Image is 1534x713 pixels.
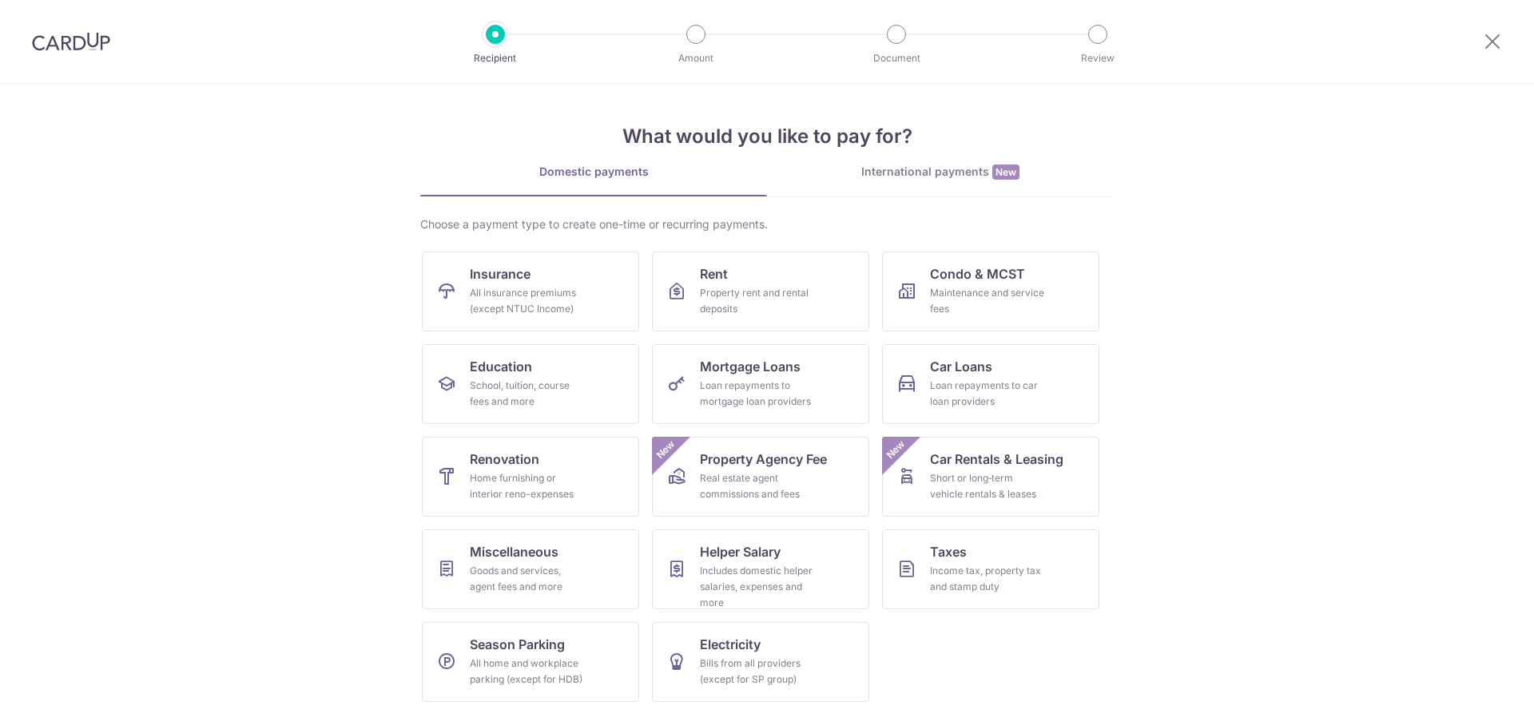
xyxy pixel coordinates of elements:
[470,285,585,317] div: All insurance premiums (except NTUC Income)
[652,252,869,331] a: RentProperty rent and rental deposits
[700,635,761,654] span: Electricity
[700,470,815,502] div: Real estate agent commissions and fees
[470,656,585,687] div: All home and workplace parking (except for HDB)
[653,437,679,463] span: New
[930,357,992,376] span: Car Loans
[882,529,1099,609] a: TaxesIncome tax, property tax and stamp duty
[420,216,1114,232] div: Choose a payment type to create one-time or recurring payments.
[883,437,909,463] span: New
[992,164,1019,180] span: New
[652,437,869,517] a: Property Agency FeeReal estate agent commissions and feesNew
[422,437,639,517] a: RenovationHome furnishing or interior reno-expenses
[700,285,815,317] div: Property rent and rental deposits
[930,285,1045,317] div: Maintenance and service fees
[700,542,781,561] span: Helper Salary
[470,264,531,283] span: Insurance
[930,563,1045,595] div: Income tax, property tax and stamp duty
[652,344,869,424] a: Mortgage LoansLoan repayments to mortgage loan providers
[32,32,110,51] img: CardUp
[470,378,585,410] div: School, tuition, course fees and more
[470,450,539,469] span: Renovation
[882,437,1099,517] a: Car Rentals & LeasingShort or long‑term vehicle rentals & leasesNew
[1039,50,1157,66] p: Review
[652,529,869,609] a: Helper SalaryIncludes domestic helper salaries, expenses and more
[470,357,532,376] span: Education
[470,542,558,561] span: Miscellaneous
[700,563,815,611] div: Includes domestic helper salaries, expenses and more
[652,622,869,702] a: ElectricityBills from all providers (except for SP group)
[930,264,1025,283] span: Condo & MCST
[882,344,1099,424] a: Car LoansLoan repayments to car loan providers
[700,656,815,687] div: Bills from all providers (except for SP group)
[422,622,639,702] a: Season ParkingAll home and workplace parking (except for HDB)
[420,164,767,180] div: Domestic payments
[700,378,815,410] div: Loan repayments to mortgage loan providers
[436,50,554,66] p: Recipient
[930,542,967,561] span: Taxes
[420,122,1114,151] h4: What would you like to pay for?
[930,378,1045,410] div: Loan repayments to car loan providers
[837,50,956,66] p: Document
[700,264,728,283] span: Rent
[700,450,827,469] span: Property Agency Fee
[767,164,1114,180] div: International payments
[470,635,565,654] span: Season Parking
[637,50,755,66] p: Amount
[470,470,585,502] div: Home furnishing or interior reno-expenses
[470,563,585,595] div: Goods and services, agent fees and more
[930,450,1063,469] span: Car Rentals & Leasing
[422,529,639,609] a: MiscellaneousGoods and services, agent fees and more
[882,252,1099,331] a: Condo & MCSTMaintenance and service fees
[700,357,801,376] span: Mortgage Loans
[422,252,639,331] a: InsuranceAll insurance premiums (except NTUC Income)
[422,344,639,424] a: EducationSchool, tuition, course fees and more
[930,470,1045,502] div: Short or long‑term vehicle rentals & leases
